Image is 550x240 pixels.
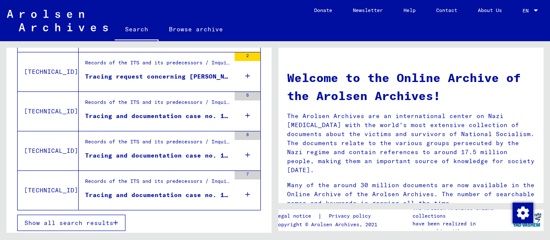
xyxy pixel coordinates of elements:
[85,138,230,150] div: Records of the ITS and its predecessors / Inquiry processing / ITS case files as of 1947 / Reposi...
[18,131,79,170] td: [TECHNICAL_ID]
[17,215,125,231] button: Show all search results
[115,19,159,41] a: Search
[85,191,230,200] div: Tracing and documentation case no. 1.360.596 for [PERSON_NAME] born [DEMOGRAPHIC_DATA]
[275,212,318,221] a: Legal notice
[522,8,532,14] span: EN
[85,59,230,71] div: Records of the ITS and its predecessors / Inquiry processing / ITS case files as of 1947 / Microf...
[159,19,233,39] a: Browse archive
[24,219,113,227] span: Show all search results
[85,151,230,160] div: Tracing and documentation case no. 1.141.212 for [PERSON_NAME], [PERSON_NAME] born [DEMOGRAPHIC_D...
[287,181,535,208] p: Many of the around 30 million documents are now available in the Online Archive of the Arolsen Ar...
[235,131,260,140] div: 8
[412,204,510,220] p: The Arolsen Archives online collections
[412,220,510,235] p: have been realized in partnership with
[275,221,381,228] p: Copyright © Arolsen Archives, 2021
[287,112,535,175] p: The Arolsen Archives are an international center on Nazi [MEDICAL_DATA] with the world’s most ext...
[275,212,381,221] div: |
[235,171,260,179] div: 7
[287,69,535,105] h1: Welcome to the Online Archive of the Arolsen Archives!
[322,212,381,221] a: Privacy policy
[7,10,108,31] img: Arolsen_neg.svg
[513,203,533,223] img: Change consent
[18,91,79,131] td: [TECHNICAL_ID]
[85,177,230,189] div: Records of the ITS and its predecessors / Inquiry processing / ITS case files as of 1947 / Reposi...
[85,72,230,81] div: Tracing request concerning [PERSON_NAME]
[18,170,79,210] td: [TECHNICAL_ID]
[85,98,230,110] div: Records of the ITS and its predecessors / Inquiry processing / ITS case files as of 1947 / Reposi...
[511,209,543,231] img: yv_logo.png
[85,112,230,121] div: Tracing and documentation case no. 1.006.920 for [PERSON_NAME] born [DEMOGRAPHIC_DATA]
